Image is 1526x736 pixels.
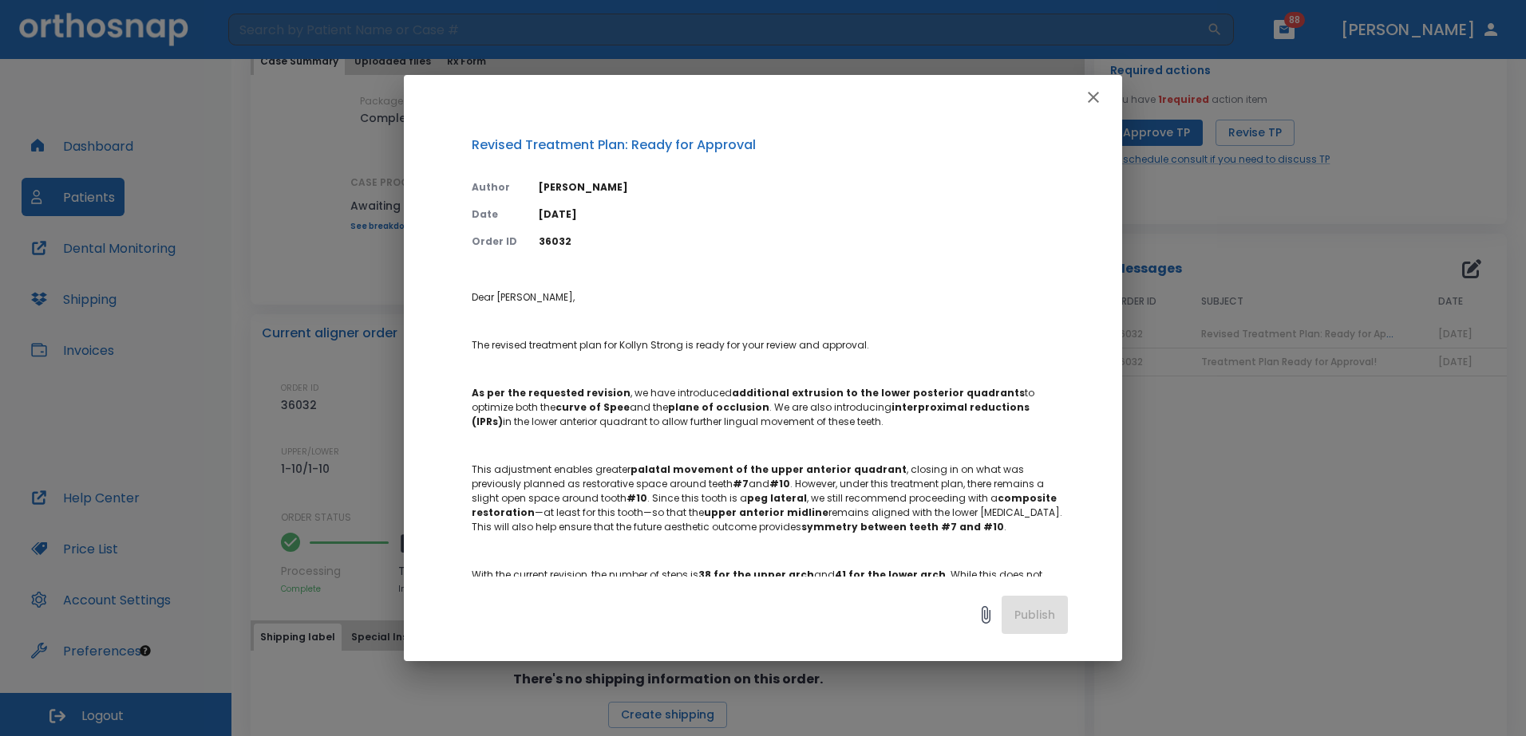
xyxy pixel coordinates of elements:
[801,520,1004,533] strong: symmetry between teeth #7 and #10
[472,338,1068,352] p: The revised treatment plan for Kollyn Strong is ready for your review and approval.
[769,477,790,490] strong: #10
[472,386,631,399] strong: As per the requested revision
[472,180,520,195] p: Author
[732,386,1025,399] strong: additional extrusion to the lower posterior quadrants
[539,207,1068,222] p: [DATE]
[698,568,814,581] strong: 38 for the upper arch
[472,568,1068,611] p: With the current revision, the number of steps is and . While this does not change the case class...
[472,400,1032,428] strong: interproximal reductions (IPRs)
[539,234,1068,249] p: 36032
[472,136,1068,155] p: Revised Treatment Plan: Ready for Approval
[472,234,520,249] p: Order ID
[472,386,1068,429] p: , we have introduced to optimize both the and the . We are also introducing in the lower anterior...
[733,477,749,490] strong: #7
[668,400,769,414] strong: plane of occlusion
[472,491,1059,519] strong: composite restoration
[747,491,807,505] strong: peg lateral
[627,491,647,505] strong: #10
[472,462,1068,534] p: This adjustment enables greater , closing in on what was previously planned as restorative space ...
[835,568,946,581] strong: 41 for the lower arch
[555,400,630,414] strong: curve of Spee
[472,290,1068,305] p: Dear [PERSON_NAME],
[631,462,907,476] strong: palatal movement of the upper anterior quadrant
[539,180,1068,195] p: [PERSON_NAME]
[472,207,520,222] p: Date
[704,506,828,519] strong: upper anterior midline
